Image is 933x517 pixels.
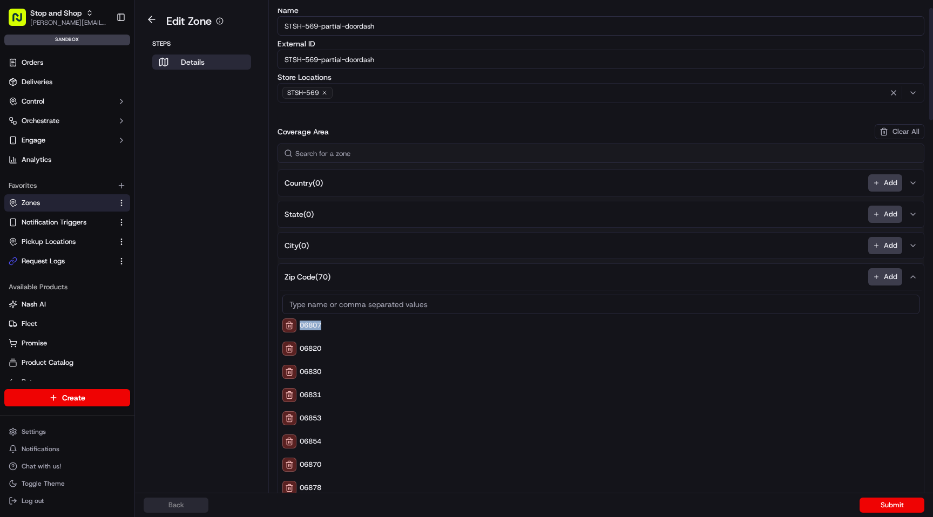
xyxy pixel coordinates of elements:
[9,237,113,247] a: Pickup Locations
[278,73,924,81] label: Store Locations
[22,445,59,453] span: Notifications
[9,198,113,208] a: Zones
[4,493,130,508] button: Log out
[4,214,130,231] button: Notification Triggers
[30,18,107,27] button: [PERSON_NAME][EMAIL_ADDRESS][DOMAIN_NAME]
[22,319,37,329] span: Fleet
[22,116,59,126] span: Orchestrate
[868,206,902,223] button: Add
[166,13,212,29] h1: Edit Zone
[28,70,194,81] input: Got a question? Start typing here...
[4,424,130,439] button: Settings
[282,342,920,356] div: 06820
[102,157,173,167] span: API Documentation
[11,43,197,60] p: Welcome 👋
[280,170,922,196] button: Country(0)Add
[4,459,130,474] button: Chat with us!
[278,6,924,14] label: Name
[22,58,43,67] span: Orders
[4,73,130,91] a: Deliveries
[76,182,131,191] a: Powered byPylon
[184,106,197,119] button: Start new chat
[4,278,130,296] div: Available Products
[282,434,920,448] div: 06854
[282,318,920,332] div: 06807
[4,4,112,30] button: Stop and Shop[PERSON_NAME][EMAIL_ADDRESS][DOMAIN_NAME]
[4,335,130,352] button: Promise
[37,103,177,114] div: Start new chat
[868,174,902,192] button: Add
[22,300,46,309] span: Nash AI
[4,54,130,71] a: Orders
[4,194,130,212] button: Zones
[4,151,130,168] a: Analytics
[22,198,40,208] span: Zones
[9,338,126,348] a: Promise
[22,217,86,227] span: Notification Triggers
[875,124,924,139] button: Clear All
[22,479,65,488] span: Toggle Theme
[4,93,130,110] button: Control
[9,300,126,309] a: Nash AI
[87,152,178,172] a: 💻API Documentation
[278,144,924,163] input: Search for a zone
[282,295,920,314] input: Type name or comma separated values
[285,240,309,251] span: City ( 0 )
[9,377,126,387] a: Returns
[30,8,82,18] button: Stop and Shop
[22,462,61,471] span: Chat with us!
[4,476,130,491] button: Toggle Theme
[280,233,922,258] button: City(0)Add
[868,268,902,285] button: Add
[9,358,126,368] a: Product Catalog
[22,427,46,436] span: Settings
[860,498,924,513] button: Submit
[285,209,314,220] span: State ( 0 )
[22,155,51,165] span: Analytics
[282,458,920,472] div: 06870
[22,135,45,145] span: Engage
[4,315,130,332] button: Fleet
[282,481,920,495] div: 06878
[282,411,920,425] div: 06853
[278,126,329,137] h3: Coverage Area
[152,55,251,70] button: Details
[37,114,137,123] div: We're available if you need us!
[22,377,46,387] span: Returns
[282,388,920,402] div: 06831
[107,183,131,191] span: Pylon
[4,132,130,149] button: Engage
[278,83,924,103] button: STSH-569
[4,177,130,194] div: Favorites
[9,319,126,329] a: Fleet
[22,97,44,106] span: Control
[22,237,76,247] span: Pickup Locations
[278,40,924,47] label: External ID
[9,217,113,227] a: Notification Triggers
[4,233,130,250] button: Pickup Locations
[6,152,87,172] a: 📗Knowledge Base
[62,392,85,403] span: Create
[9,256,113,266] a: Request Logs
[287,89,319,97] span: STSH-569
[11,158,19,166] div: 📗
[152,39,251,48] p: Steps
[4,354,130,371] button: Product Catalog
[4,389,130,406] button: Create
[4,373,130,391] button: Returns
[4,112,130,130] button: Orchestrate
[22,256,65,266] span: Request Logs
[285,271,330,282] span: Zip Code ( 70 )
[280,201,922,227] button: State(0)Add
[91,158,100,166] div: 💻
[280,264,922,290] button: Zip Code(70)Add
[4,253,130,270] button: Request Logs
[282,365,920,379] div: 06830
[4,35,130,45] div: sandbox
[181,57,205,67] p: Details
[11,103,30,123] img: 1736555255976-a54dd68f-1ca7-489b-9aae-adbdc363a1c4
[22,77,52,87] span: Deliveries
[4,296,130,313] button: Nash AI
